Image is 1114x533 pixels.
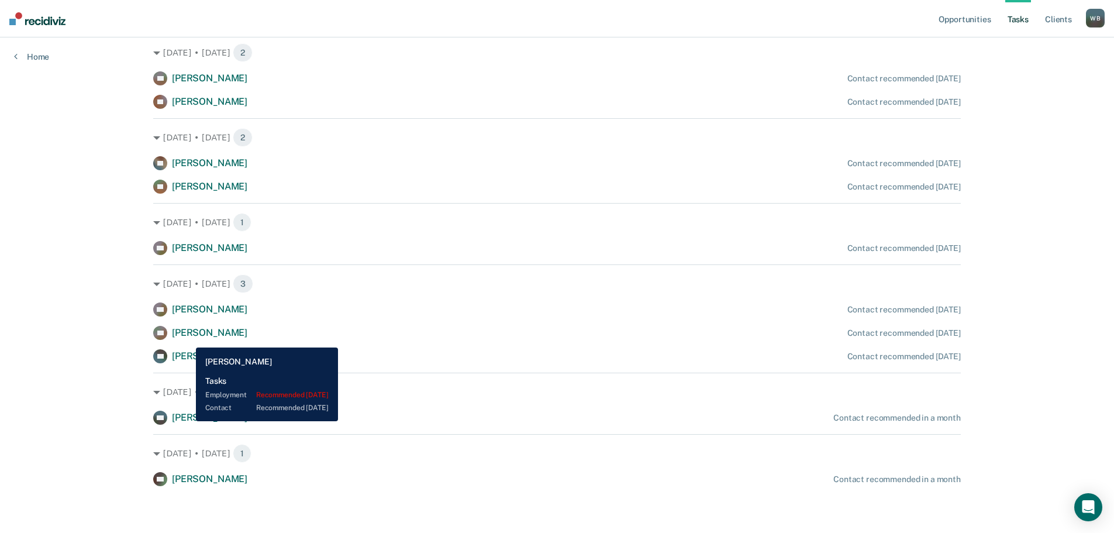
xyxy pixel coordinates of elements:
[847,243,961,253] div: Contact recommended [DATE]
[847,182,961,192] div: Contact recommended [DATE]
[1074,493,1102,521] div: Open Intercom Messenger
[14,51,49,62] a: Home
[172,73,247,84] span: [PERSON_NAME]
[847,159,961,169] div: Contact recommended [DATE]
[847,305,961,315] div: Contact recommended [DATE]
[233,274,253,293] span: 3
[153,43,961,62] div: [DATE] • [DATE] 2
[172,96,247,107] span: [PERSON_NAME]
[1086,9,1105,27] div: W B
[153,213,961,232] div: [DATE] • [DATE] 1
[172,181,247,192] span: [PERSON_NAME]
[9,12,65,25] img: Recidiviz
[153,128,961,147] div: [DATE] • [DATE] 2
[847,328,961,338] div: Contact recommended [DATE]
[233,444,251,463] span: 1
[233,383,251,401] span: 1
[847,74,961,84] div: Contact recommended [DATE]
[833,413,961,423] div: Contact recommended in a month
[153,383,961,401] div: [DATE] • [DATE] 1
[172,242,247,253] span: [PERSON_NAME]
[172,327,247,338] span: [PERSON_NAME]
[172,412,247,423] span: [PERSON_NAME]
[172,350,247,362] span: [PERSON_NAME]
[172,157,247,169] span: [PERSON_NAME]
[172,473,247,484] span: [PERSON_NAME]
[233,43,253,62] span: 2
[1086,9,1105,27] button: WB
[153,274,961,293] div: [DATE] • [DATE] 3
[833,474,961,484] div: Contact recommended in a month
[233,128,253,147] span: 2
[172,304,247,315] span: [PERSON_NAME]
[233,213,251,232] span: 1
[847,97,961,107] div: Contact recommended [DATE]
[847,352,961,362] div: Contact recommended [DATE]
[153,444,961,463] div: [DATE] • [DATE] 1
